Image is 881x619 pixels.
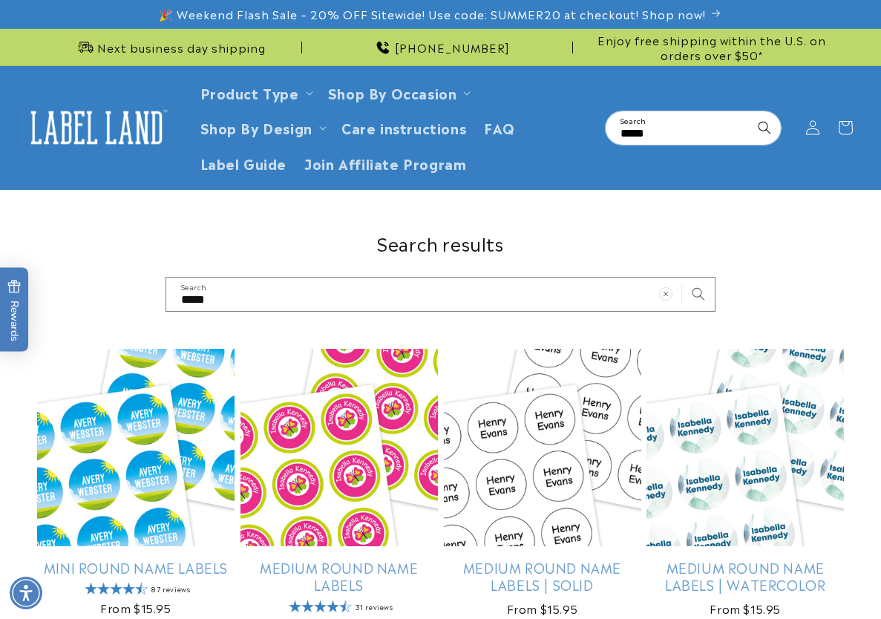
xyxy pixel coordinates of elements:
a: FAQ [475,110,524,145]
a: Label Land [17,99,177,156]
iframe: Gorgias live chat messenger [733,555,866,604]
a: Care instructions [333,110,475,145]
button: Search [682,278,715,310]
span: Label Guide [200,154,287,171]
div: Announcement [308,29,573,65]
span: Care instructions [341,119,466,136]
span: Rewards [7,280,22,341]
h1: Search results [37,232,844,255]
a: Mini Round Name Labels [37,559,235,576]
a: Product Type [200,82,299,102]
summary: Shop By Design [191,110,333,145]
button: Clear search term [715,111,748,144]
span: 🎉 Weekend Flash Sale – 20% OFF Sitewide! Use code: SUMMER20 at checkout! Shop now! [159,7,706,22]
a: Shop By Design [200,117,312,137]
button: Clear search term [649,278,682,310]
button: Search [748,111,781,144]
span: Enjoy free shipping within the U.S. on orders over $50* [579,33,844,62]
summary: Shop By Occasion [319,75,477,110]
a: Medium Round Name Labels [240,559,438,594]
span: Next business day shipping [97,40,266,55]
a: Join Affiliate Program [295,145,475,180]
a: Label Guide [191,145,296,180]
summary: Product Type [191,75,319,110]
div: Announcement [579,29,844,65]
a: Medium Round Name Labels | Watercolor [646,559,844,594]
span: Shop By Occasion [328,84,457,101]
div: Accessibility Menu [10,577,42,609]
span: Join Affiliate Program [304,154,466,171]
span: FAQ [484,119,515,136]
span: [PHONE_NUMBER] [395,40,510,55]
a: Medium Round Name Labels | Solid [444,559,641,594]
img: Label Land [22,105,171,151]
div: Announcement [37,29,302,65]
